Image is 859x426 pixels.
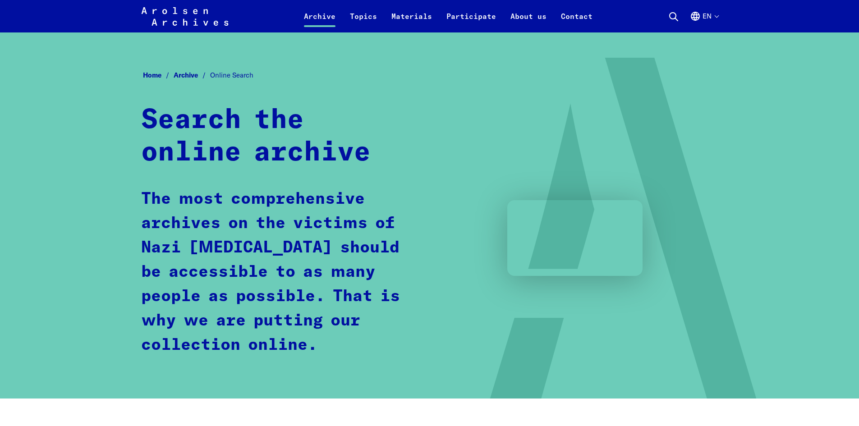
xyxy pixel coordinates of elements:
[503,11,554,32] a: About us
[143,71,174,79] a: Home
[141,69,718,82] nav: Breadcrumb
[141,107,371,166] strong: Search the online archive
[384,11,439,32] a: Materials
[297,5,600,27] nav: Primary
[439,11,503,32] a: Participate
[297,11,343,32] a: Archive
[210,71,253,79] span: Online Search
[141,187,414,357] p: The most comprehensive archives on the victims of Nazi [MEDICAL_DATA] should be accessible to as ...
[690,11,718,32] button: English, language selection
[554,11,600,32] a: Contact
[343,11,384,32] a: Topics
[174,71,210,79] a: Archive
